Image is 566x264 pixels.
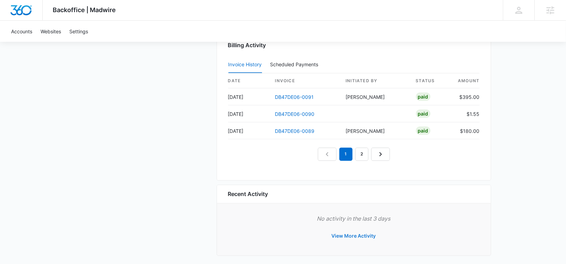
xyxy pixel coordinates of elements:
[318,148,390,161] nav: Pagination
[339,148,352,161] em: 1
[65,21,92,42] a: Settings
[340,122,410,139] td: [PERSON_NAME]
[7,21,36,42] a: Accounts
[325,228,383,245] button: View More Activity
[270,74,340,88] th: invoice
[228,215,480,223] p: No activity in the last 3 days
[275,94,314,100] a: DB47DE06-0091
[452,74,480,88] th: amount
[53,6,116,14] span: Backoffice | Madwire
[228,122,270,139] td: [DATE]
[416,110,430,118] div: Paid
[275,128,315,134] a: DB47DE06-0089
[416,93,430,101] div: Paid
[452,105,480,122] td: $1.55
[228,190,268,198] h6: Recent Activity
[228,41,480,49] h3: Billing Activity
[228,88,270,105] td: [DATE]
[410,74,452,88] th: status
[340,88,410,105] td: [PERSON_NAME]
[371,148,390,161] a: Next Page
[355,148,368,161] a: Page 2
[452,122,480,139] td: $180.00
[416,127,430,135] div: Paid
[228,74,270,88] th: date
[228,57,262,73] button: Invoice History
[36,21,65,42] a: Websites
[452,88,480,105] td: $395.00
[340,74,410,88] th: Initiated By
[275,111,315,117] a: DB47DE06-0090
[270,62,321,67] div: Scheduled Payments
[228,105,270,122] td: [DATE]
